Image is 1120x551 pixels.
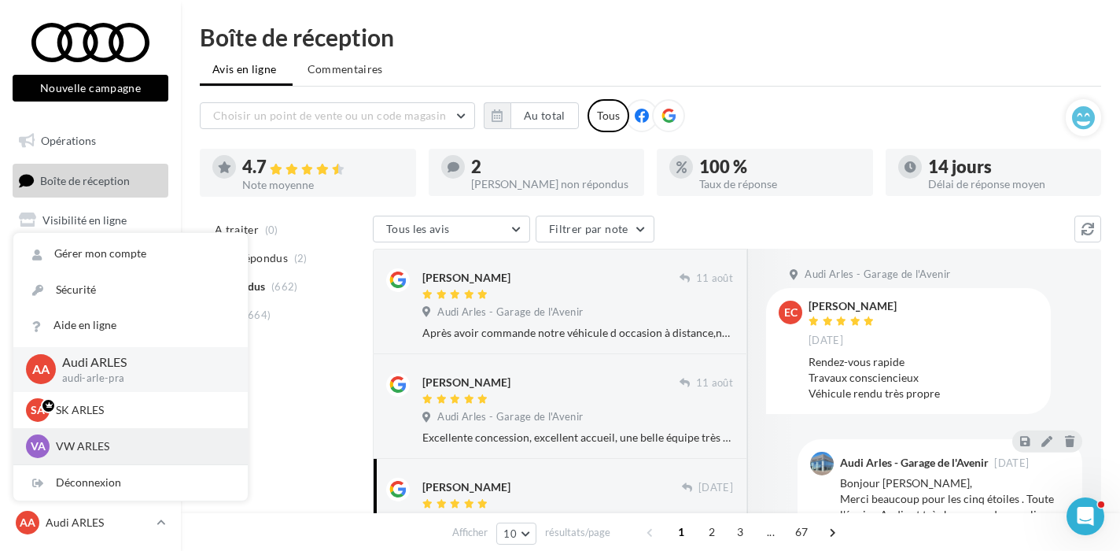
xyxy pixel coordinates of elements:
p: audi-arle-pra [62,372,223,386]
span: Commentaires [308,61,383,77]
span: Choisir un point de vente ou un code magasin [213,109,446,122]
span: (2) [294,252,308,264]
span: (664) [245,309,271,321]
div: [PERSON_NAME] non répondus [471,179,632,190]
a: Gérer mon compte [13,236,248,272]
span: Opérations [41,134,96,147]
p: VW ARLES [56,438,229,454]
div: Après avoir commande notre véhicule d occasion à distance,nous sommes allé le chercher un [DATE] ... [422,325,733,341]
div: [PERSON_NAME] [422,479,510,495]
div: Excellente concession, excellent accueil, une belle équipe très sympathique, un grand merci à Dor... [422,430,733,446]
a: Opérations [9,124,171,157]
div: [PERSON_NAME] [422,375,510,390]
span: 3 [728,520,753,545]
div: Tous [588,99,629,132]
span: 10 [503,527,517,540]
span: Non répondus [215,250,288,266]
span: 2 [699,520,724,545]
div: 100 % [699,158,860,176]
span: 11 août [696,272,733,286]
a: AA Audi ARLES [13,508,168,538]
div: [PERSON_NAME] [809,301,897,312]
a: Boîte de réception [9,164,171,198]
a: Visibilité en ligne [9,204,171,237]
span: [DATE] [698,481,733,495]
span: Audi Arles - Garage de l'Avenir [437,305,583,320]
span: [DATE] [809,334,843,348]
p: Audi ARLES [62,353,223,372]
p: Audi ARLES [46,515,150,531]
span: Audi Arles - Garage de l'Avenir [805,268,950,282]
a: AFFICHAGE PRESSE MD [9,321,171,368]
span: Afficher [452,525,488,540]
button: Au total [484,102,579,129]
button: Tous les avis [373,216,530,242]
a: Aide en ligne [13,308,248,343]
span: résultats/page [545,525,610,540]
button: Choisir un point de vente ou un code magasin [200,102,475,129]
span: Tous les avis [386,222,450,235]
div: 2 [471,158,632,176]
span: EC [784,305,798,320]
span: 11 août [696,376,733,390]
span: Visibilité en ligne [42,213,127,227]
div: Note moyenne [242,179,403,190]
div: Déconnexion [13,465,248,501]
span: [DATE] [994,458,1029,468]
button: 10 [496,523,536,545]
div: [PERSON_NAME] [422,270,510,286]
span: A traiter [215,222,259,238]
span: (0) [265,224,278,236]
span: Boîte de réception [40,173,130,187]
span: VA [31,438,46,454]
div: 14 jours [928,158,1089,176]
div: Taux de réponse [699,179,860,190]
span: SA [31,402,45,418]
span: 1 [669,520,694,545]
button: Au total [510,102,579,129]
a: Sécurité [13,272,248,308]
iframe: Intercom live chat [1067,497,1104,535]
a: Campagnes [9,243,171,276]
div: Rendez-vous rapide Travaux consciencieux Véhicule rendu très propre [809,354,1038,401]
span: AA [20,515,35,531]
div: 4.7 [242,158,403,176]
div: Boîte de réception [200,25,1101,49]
span: 67 [789,520,815,545]
span: Audi Arles - Garage de l'Avenir [437,410,583,424]
div: Audi Arles - Garage de l'Avenir [840,457,989,468]
span: ... [758,520,783,545]
button: Filtrer par note [536,216,654,242]
a: Médiathèque [9,283,171,316]
div: Délai de réponse moyen [928,179,1089,190]
button: Nouvelle campagne [13,75,168,102]
span: AA [32,361,50,379]
p: SK ARLES [56,402,229,418]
